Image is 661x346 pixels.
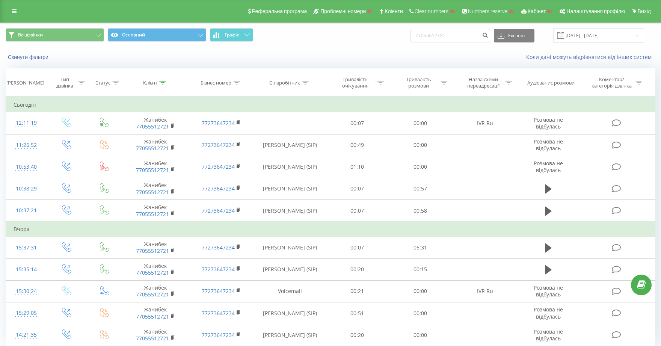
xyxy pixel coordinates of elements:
[210,28,253,42] button: Графік
[254,134,325,156] td: [PERSON_NAME] (SIP)
[122,156,189,178] td: Жанибек
[136,166,169,174] a: 77055512721
[14,160,39,174] div: 10:53:40
[325,280,389,302] td: 00:21
[468,8,507,14] span: Numbers reserve
[254,258,325,280] td: [PERSON_NAME] (SIP)
[494,29,534,42] button: Експорт
[389,302,452,324] td: 00:00
[202,266,235,273] a: 77273647234
[254,302,325,324] td: [PERSON_NAME] (SIP)
[14,116,39,130] div: 12:11:19
[325,156,389,178] td: 01:10
[122,280,189,302] td: Жанибек
[202,331,235,338] a: 77273647234
[463,76,503,89] div: Назва схеми переадресації
[335,76,375,89] div: Тривалість очікування
[202,163,235,170] a: 77273647234
[325,112,389,134] td: 00:07
[325,134,389,156] td: 00:49
[136,269,169,276] a: 77055512721
[122,200,189,222] td: Жанибек
[136,335,169,342] a: 77055512721
[122,302,189,324] td: Жанибек
[6,97,655,112] td: Сьогодні
[225,32,239,38] span: Графік
[14,328,39,342] div: 14:21:35
[14,203,39,218] div: 10:37:21
[528,8,546,14] span: Кабінет
[6,28,104,42] button: Всі дзвінки
[14,262,39,277] div: 15:35:14
[527,80,575,86] div: Аудіозапис розмови
[325,178,389,199] td: 00:07
[389,134,452,156] td: 00:00
[269,80,300,86] div: Співробітник
[389,324,452,346] td: 00:00
[452,112,518,134] td: IVR Ru
[122,178,189,199] td: Жанибек
[452,280,518,302] td: IVR Ru
[325,302,389,324] td: 00:51
[202,244,235,251] a: 77273647234
[122,134,189,156] td: Жанибек
[14,181,39,196] div: 10:38:29
[143,80,157,86] div: Клієнт
[385,8,403,14] span: Клієнти
[534,160,563,174] span: Розмова не відбулась
[14,138,39,153] div: 11:26:52
[325,200,389,222] td: 00:07
[254,156,325,178] td: [PERSON_NAME] (SIP)
[136,189,169,196] a: 77055512721
[254,200,325,222] td: [PERSON_NAME] (SIP)
[202,287,235,295] a: 77273647234
[325,237,389,258] td: 00:07
[398,76,439,89] div: Тривалість розмови
[389,237,452,258] td: 05:31
[6,80,44,86] div: [PERSON_NAME]
[201,80,231,86] div: Бізнес номер
[254,324,325,346] td: [PERSON_NAME] (SIP)
[202,310,235,317] a: 77273647234
[389,200,452,222] td: 00:58
[389,258,452,280] td: 00:15
[526,53,655,60] a: Коли дані можуть відрізнятися вiд інших систем
[14,306,39,320] div: 15:29:05
[202,141,235,148] a: 77273647234
[534,138,563,152] span: Розмова не відбулась
[534,328,563,342] span: Розмова не відбулась
[95,80,110,86] div: Статус
[254,237,325,258] td: [PERSON_NAME] (SIP)
[14,240,39,255] div: 15:37:31
[320,8,366,14] span: Проблемні номери
[638,8,651,14] span: Вихід
[389,178,452,199] td: 00:57
[202,185,235,192] a: 77273647234
[410,29,490,42] input: Пошук за номером
[122,258,189,280] td: Жанибек
[325,258,389,280] td: 00:20
[18,32,43,38] span: Всі дзвінки
[136,247,169,254] a: 77055512721
[415,8,448,14] span: Clear numbers
[14,284,39,299] div: 15:30:24
[6,54,52,60] button: Скинути фільтри
[534,306,563,320] span: Розмова не відбулась
[122,112,189,134] td: Жанибек
[325,324,389,346] td: 00:20
[136,210,169,218] a: 77055512721
[136,313,169,320] a: 77055512721
[590,76,634,89] div: Коментар/категорія дзвінка
[6,222,655,237] td: Вчора
[389,112,452,134] td: 00:00
[534,116,563,130] span: Розмова не відбулась
[122,324,189,346] td: Жанибек
[136,291,169,298] a: 77055512721
[136,145,169,152] a: 77055512721
[122,237,189,258] td: Жанибек
[252,8,307,14] span: Реферальна програма
[534,284,563,298] span: Розмова не відбулась
[389,156,452,178] td: 00:00
[136,123,169,130] a: 77055512721
[53,76,76,89] div: Тип дзвінка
